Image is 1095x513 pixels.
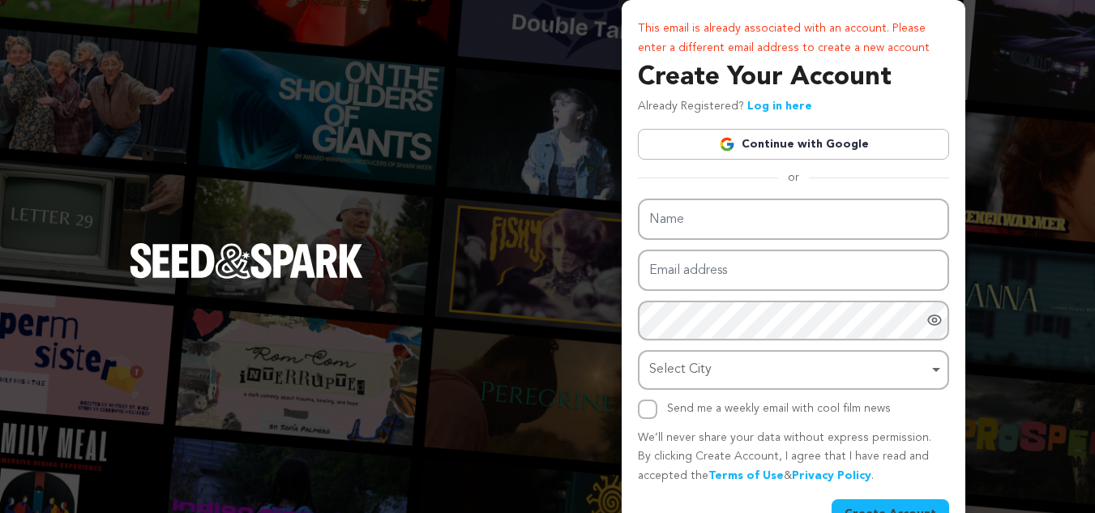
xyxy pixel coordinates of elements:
a: Continue with Google [638,129,949,160]
a: Seed&Spark Homepage [130,243,363,311]
label: Send me a weekly email with cool film news [667,403,891,414]
span: or [778,169,809,186]
a: Privacy Policy [792,470,871,481]
img: Google logo [719,136,735,152]
p: We’ll never share your data without express permission. By clicking Create Account, I agree that ... [638,429,949,486]
img: Seed&Spark Logo [130,243,363,279]
input: Name [638,199,949,240]
a: Log in here [747,100,812,112]
h3: Create Your Account [638,58,949,97]
p: Already Registered? [638,97,812,117]
p: This email is already associated with an account. Please enter a different email address to creat... [638,19,949,58]
div: Select City [649,358,928,382]
a: Terms of Use [708,470,784,481]
input: Email address [638,250,949,291]
a: Show password as plain text. Warning: this will display your password on the screen. [926,312,943,328]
